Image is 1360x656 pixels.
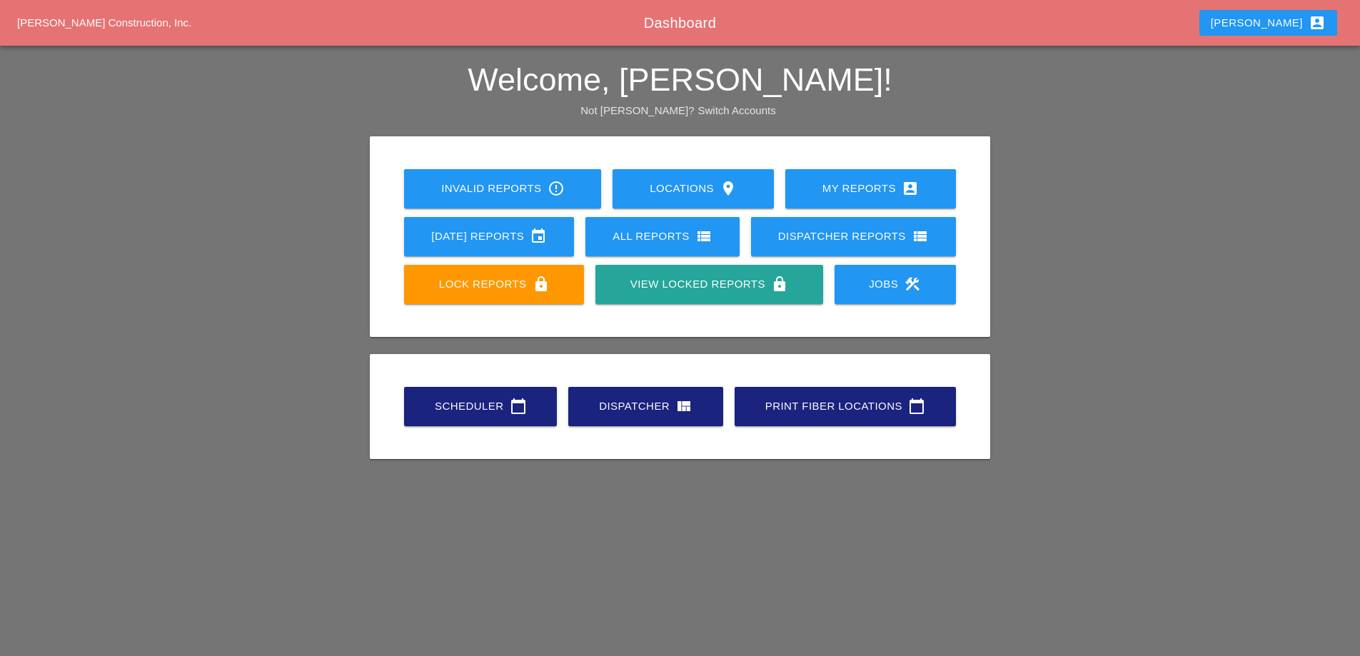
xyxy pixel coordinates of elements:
[404,169,601,208] a: Invalid Reports
[404,217,574,256] a: [DATE] Reports
[904,276,921,293] i: construction
[530,228,547,245] i: event
[427,398,534,415] div: Scheduler
[720,180,737,197] i: location_on
[595,265,822,304] a: View Locked Reports
[404,387,557,426] a: Scheduler
[585,217,740,256] a: All Reports
[17,16,191,29] a: [PERSON_NAME] Construction, Inc.
[902,180,919,197] i: account_box
[618,276,800,293] div: View Locked Reports
[774,228,933,245] div: Dispatcher Reports
[635,180,750,197] div: Locations
[735,387,956,426] a: Print Fiber Locations
[908,398,925,415] i: calendar_today
[427,180,578,197] div: Invalid Reports
[568,387,723,426] a: Dispatcher
[644,15,716,31] span: Dashboard
[698,104,776,116] a: Switch Accounts
[857,276,933,293] div: Jobs
[548,180,565,197] i: error_outline
[404,265,584,304] a: Lock Reports
[510,398,527,415] i: calendar_today
[427,228,551,245] div: [DATE] Reports
[785,169,956,208] a: My Reports
[580,104,694,116] span: Not [PERSON_NAME]?
[608,228,717,245] div: All Reports
[427,276,561,293] div: Lock Reports
[1211,14,1326,31] div: [PERSON_NAME]
[675,398,692,415] i: view_quilt
[912,228,929,245] i: view_list
[771,276,788,293] i: lock
[751,217,956,256] a: Dispatcher Reports
[613,169,773,208] a: Locations
[808,180,933,197] div: My Reports
[591,398,700,415] div: Dispatcher
[757,398,933,415] div: Print Fiber Locations
[533,276,550,293] i: lock
[695,228,712,245] i: view_list
[1199,10,1337,36] button: [PERSON_NAME]
[835,265,956,304] a: Jobs
[1309,14,1326,31] i: account_box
